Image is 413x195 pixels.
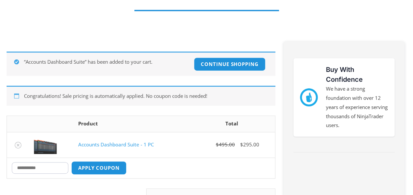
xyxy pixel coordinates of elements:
[71,161,126,175] button: Apply coupon
[326,84,388,130] p: We have a strong foundation with over 12 years of experience serving thousands of NinjaTrader users.
[7,86,275,106] div: Congratulations! Sale pricing is automatically applied. No coupon code is needed!
[240,141,243,148] span: $
[216,141,235,148] bdi: 495.00
[34,136,57,154] img: Screenshot 2024-08-26 155710eeeee | Affordable Indicators – NinjaTrader
[15,142,21,148] a: Remove Accounts Dashboard Suite - 1 PC from cart
[216,141,219,148] span: $
[7,52,275,76] div: “Accounts Dashboard Suite” has been added to your cart.
[194,57,265,71] a: Continue shopping
[189,116,275,132] th: Total
[300,88,318,106] img: mark thumbs good 43913 | Affordable Indicators – NinjaTrader
[326,65,388,84] h3: Buy With Confidence
[78,141,154,148] a: Accounts Dashboard Suite - 1 PC
[240,141,259,148] bdi: 295.00
[73,116,188,132] th: Product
